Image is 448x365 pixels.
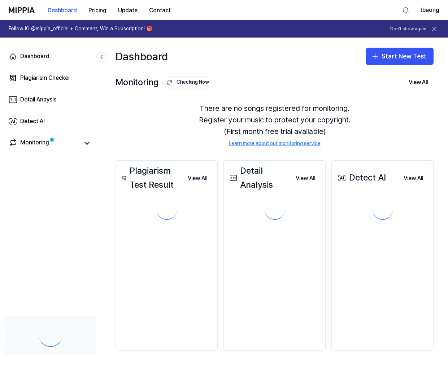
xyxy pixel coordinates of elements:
[9,7,35,13] img: logo
[366,48,434,65] button: Start New Test
[20,52,49,61] div: Dashboard
[182,171,213,186] button: View All
[4,69,96,87] a: Plagiarism Checker
[4,113,96,130] a: Detect AI
[398,171,429,186] button: View All
[116,75,215,89] div: Monitoring
[20,138,49,148] div: Monitoring
[116,45,168,68] div: Dashboard
[116,94,434,156] div: There are no songs registered for monitoring. Register your music to protect your copyright. (Fir...
[112,0,143,20] a: Update
[42,3,83,18] button: Dashboard
[398,170,429,186] a: View All
[4,91,96,108] a: Detail Anaysis
[143,3,177,18] button: Contact
[336,171,386,184] div: Detect AI
[120,164,182,192] div: Plagiarism Test Result
[9,25,152,32] h1: Follow IG @mippia_official + Comment, Win a Subscription! 🎁
[401,6,410,14] img: 알림
[390,26,426,32] button: Don't show again
[9,138,79,148] a: Monitoring
[228,164,290,192] div: Detail Analysis
[229,140,321,147] a: Learn more about our monitoring service
[20,95,56,104] div: Detail Anaysis
[403,75,434,90] button: View All
[112,3,143,18] button: Update
[20,117,45,126] div: Detect AI
[290,170,321,186] a: View All
[4,48,96,65] a: Dashboard
[20,74,70,82] div: Plagiarism Checker
[83,3,112,18] button: Pricing
[420,6,439,14] button: tbaong
[182,170,213,186] a: View All
[162,76,215,88] button: Checking Now
[290,171,321,186] button: View All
